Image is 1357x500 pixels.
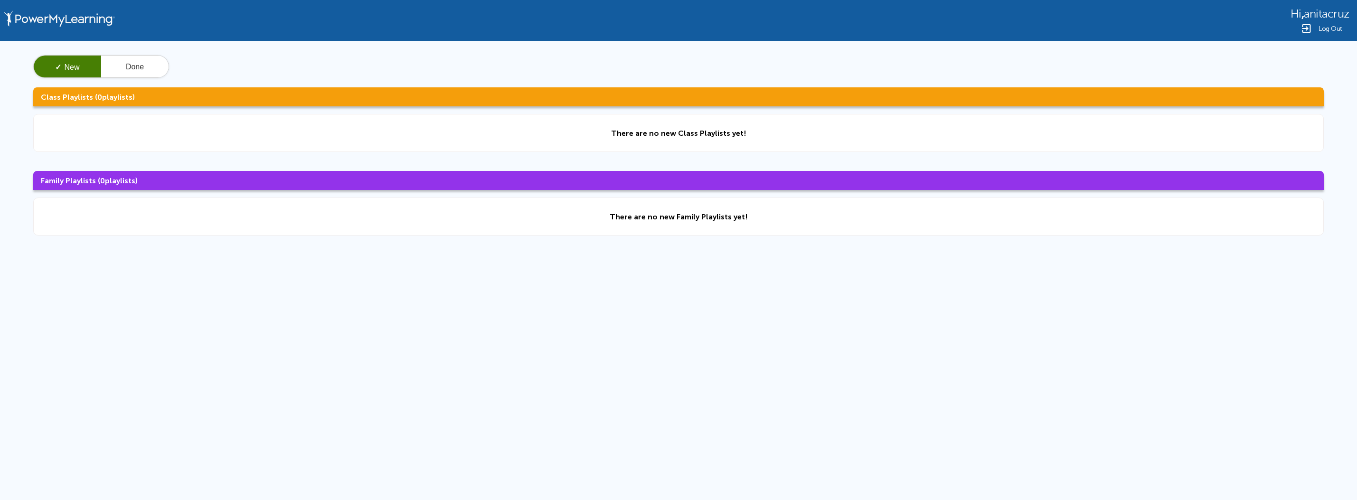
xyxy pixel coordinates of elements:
[34,56,101,78] button: ✓New
[1300,23,1312,34] img: Logout Icon
[33,171,1324,190] h3: Family Playlists ( playlists)
[55,63,61,71] span: ✓
[1319,25,1342,32] span: Log Out
[33,87,1324,106] h3: Class Playlists ( playlists)
[100,176,105,185] span: 0
[610,212,748,221] div: There are no new Family Playlists yet!
[101,56,169,78] button: Done
[1291,8,1301,20] span: Hi
[1304,8,1349,20] span: anitacruz
[97,93,102,102] span: 0
[1291,7,1349,20] div: ,
[611,129,746,138] div: There are no new Class Playlists yet!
